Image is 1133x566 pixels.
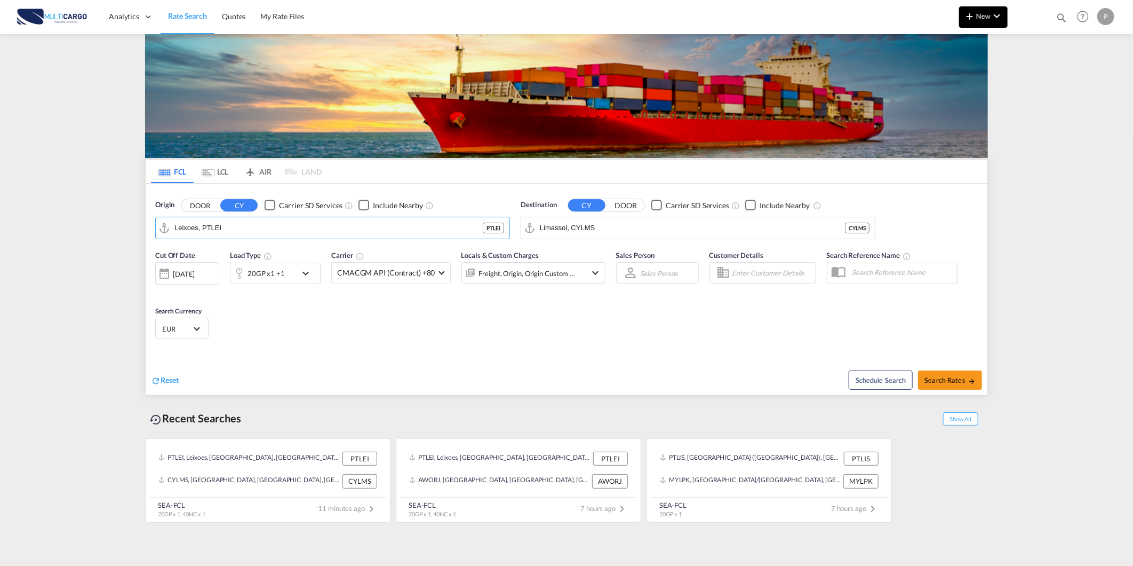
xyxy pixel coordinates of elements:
[831,504,879,513] span: 7 hours ago
[162,324,192,334] span: EUR
[158,474,340,488] div: CYLMS, Limassol, Cyprus, Southern Europe, Europe
[991,10,1003,22] md-icon: icon-chevron-down
[342,474,377,488] div: CYLMS
[866,502,879,515] md-icon: icon-chevron-right
[155,200,174,210] span: Origin
[342,452,377,466] div: PTLEI
[959,6,1008,28] button: icon-plus 400-fgNewicon-chevron-down
[903,252,911,261] md-icon: Your search will be saved by the below given name
[616,251,655,260] span: Sales Person
[181,199,219,211] button: DOOR
[145,438,390,523] recent-search-card: PTLEI, Leixoes, [GEOGRAPHIC_DATA], [GEOGRAPHIC_DATA], [GEOGRAPHIC_DATA] PTLEICYLMS, [GEOGRAPHIC_D...
[589,266,602,279] md-icon: icon-chevron-down
[337,268,435,278] span: CMACGM API (Contract) +80
[222,12,245,21] span: Quotes
[155,307,202,315] span: Search Currency
[109,11,139,22] span: Analytics
[483,223,504,233] div: PTLEI
[168,11,207,20] span: Rate Search
[409,500,456,510] div: SEA-FCL
[230,263,321,284] div: 20GP x1 40HC x1icon-chevron-down
[345,201,353,210] md-icon: Unchecked: Search for CY (Container Yard) services for all selected carriers.Checked : Search for...
[299,267,317,280] md-icon: icon-chevron-down
[356,252,364,261] md-icon: The selected Trucker/Carrierwill be displayed in the rate results If the rates are from another f...
[659,500,687,510] div: SEA-FCL
[155,284,163,298] md-datepicker: Select
[813,201,821,210] md-icon: Unchecked: Ignores neighbouring ports when fetching rates.Checked : Includes neighbouring ports w...
[265,200,342,211] md-checkbox: Checkbox No Ink
[461,262,605,284] div: Freight Origin Origin Custom Destination Destination Custom Factory Stuffingicon-chevron-down
[16,5,88,29] img: 82db67801a5411eeacfdbd8acfa81e61.png
[396,438,641,523] recent-search-card: PTLEI, Leixoes, [GEOGRAPHIC_DATA], [GEOGRAPHIC_DATA], [GEOGRAPHIC_DATA] PTLEIAWORJ, [GEOGRAPHIC_D...
[745,200,810,211] md-checkbox: Checkbox No Ink
[1074,7,1097,27] div: Help
[963,12,1003,20] span: New
[845,223,869,233] div: CYLMS
[173,269,195,279] div: [DATE]
[358,200,423,211] md-checkbox: Checkbox No Ink
[151,160,194,183] md-tab-item: FCL
[318,504,378,513] span: 11 minutes ago
[943,412,978,426] span: Show All
[409,510,456,517] span: 20GP x 1, 40HC x 1
[968,378,976,385] md-icon: icon-arrow-right
[145,34,988,158] img: LCL+%26+FCL+BACKGROUND.png
[373,200,423,211] div: Include Nearby
[194,160,236,183] md-tab-item: LCL
[236,160,279,183] md-tab-item: AIR
[844,452,879,466] div: PTLIS
[593,452,628,466] div: PTLEI
[660,474,841,488] div: MYLPK, Northport/Port Klang, Malaysia, South East Asia, Asia Pacific
[963,10,976,22] md-icon: icon-plus 400-fg
[409,452,591,466] div: PTLEI, Leixoes, Portugal, Southern Europe, Europe
[827,251,912,260] span: Search Reference Name
[709,251,763,260] span: Customer Details
[155,262,219,285] div: [DATE]
[732,265,812,281] input: Enter Customer Details
[521,217,875,239] md-input-container: Limassol, CYLMS
[220,199,258,211] button: CY
[151,160,322,183] md-pagination-wrapper: Use the left and right arrow keys to navigate between tabs
[425,201,434,210] md-icon: Unchecked: Ignores neighbouring ports when fetching rates.Checked : Includes neighbouring ports w...
[924,376,976,384] span: Search Rates
[843,474,879,488] div: MYLPK
[248,266,285,281] div: 20GP x1 40HC x1
[244,166,257,174] md-icon: icon-airplane
[847,264,957,280] input: Search Reference Name
[616,502,628,515] md-icon: icon-chevron-right
[666,200,729,211] div: Carrier SD Services
[260,12,304,21] span: My Rate Files
[479,266,576,281] div: Freight Origin Origin Custom Destination Destination Custom Factory Stuffing
[158,500,205,510] div: SEA-FCL
[161,321,203,336] md-select: Select Currency: € EUREuro
[161,375,179,384] span: Reset
[1074,7,1092,26] span: Help
[647,438,892,523] recent-search-card: PTLIS, [GEOGRAPHIC_DATA] ([GEOGRAPHIC_DATA]), [GEOGRAPHIC_DATA], [GEOGRAPHIC_DATA], [GEOGRAPHIC_D...
[660,452,841,466] div: PTLIS, Lisbon (Lisboa), Portugal, Southern Europe, Europe
[918,371,982,390] button: Search Ratesicon-arrow-right
[659,510,682,517] span: 20GP x 1
[521,200,557,210] span: Destination
[158,452,340,466] div: PTLEI, Leixoes, Portugal, Southern Europe, Europe
[151,376,161,386] md-icon: icon-refresh
[461,251,539,260] span: Locals & Custom Charges
[651,200,729,211] md-checkbox: Checkbox No Ink
[331,251,364,260] span: Carrier
[149,413,162,426] md-icon: icon-backup-restore
[849,371,913,390] button: Note: By default Schedule search will only considerorigin ports, destination ports and cut off da...
[155,251,195,260] span: Cut Off Date
[230,251,272,260] span: Load Type
[540,220,845,236] input: Search by Port
[409,474,589,488] div: AWORJ, Oranjestad, Aruba, Caribbean, Americas
[1097,8,1114,25] div: P
[151,375,179,387] div: icon-refreshReset
[731,201,740,210] md-icon: Unchecked: Search for CY (Container Yard) services for all selected carriers.Checked : Search for...
[1056,12,1067,23] md-icon: icon-magnify
[568,199,605,211] button: CY
[580,504,628,513] span: 7 hours ago
[365,502,378,515] md-icon: icon-chevron-right
[156,217,509,239] md-input-container: Leixoes, PTLEI
[592,474,628,488] div: AWORJ
[146,184,987,395] div: Origin DOOR CY Checkbox No InkUnchecked: Search for CY (Container Yard) services for all selected...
